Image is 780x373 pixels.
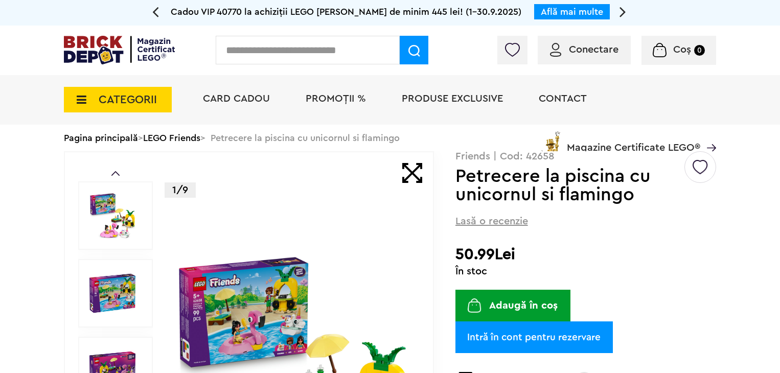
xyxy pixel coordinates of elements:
[165,182,196,198] p: 1/9
[89,270,135,316] img: Petrecere la piscina cu unicornul si flamingo
[567,129,700,153] span: Magazine Certificate LEGO®
[89,193,135,239] img: Petrecere la piscina cu unicornul si flamingo
[455,214,528,228] span: Lasă o recenzie
[455,266,716,276] div: În stoc
[700,129,716,139] a: Magazine Certificate LEGO®
[306,94,366,104] a: PROMOȚII %
[99,94,157,105] span: CATEGORII
[111,171,120,176] a: Prev
[455,321,613,353] a: Intră în cont pentru rezervare
[455,151,716,161] p: Friends | Cod: 42658
[402,94,503,104] a: Produse exclusive
[673,44,691,55] span: Coș
[455,290,570,321] button: Adaugă în coș
[171,7,521,16] span: Cadou VIP 40770 la achiziții LEGO [PERSON_NAME] de minim 445 lei! (1-30.9.2025)
[541,7,603,16] a: Află mai multe
[203,94,270,104] a: Card Cadou
[455,245,716,264] h2: 50.99Lei
[455,167,683,204] h1: Petrecere la piscina cu unicornul si flamingo
[550,44,618,55] a: Conectare
[539,94,587,104] a: Contact
[694,45,705,56] small: 0
[569,44,618,55] span: Conectare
